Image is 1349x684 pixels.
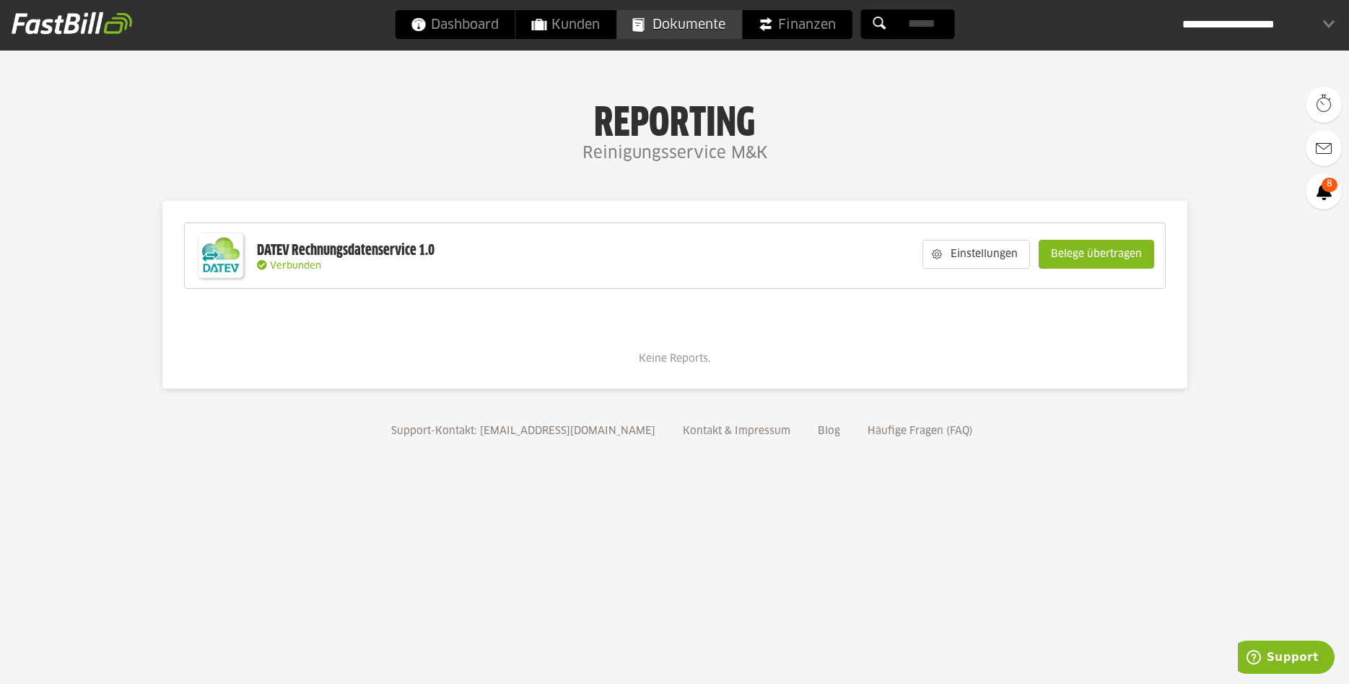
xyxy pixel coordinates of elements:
[1039,240,1154,269] sl-button: Belege übertragen
[1238,641,1335,677] iframe: Öffnet ein Widget, in dem Sie weitere Informationen finden
[632,10,725,39] span: Dokumente
[1322,178,1337,192] span: 8
[386,426,660,436] a: Support-Kontakt: [EMAIL_ADDRESS][DOMAIN_NAME]
[257,241,435,260] div: DATEV Rechnungsdatenservice 1.0
[758,10,836,39] span: Finanzen
[395,10,515,39] a: Dashboard
[144,102,1205,139] h1: Reporting
[12,12,132,35] img: fastbill_logo_white.png
[742,10,852,39] a: Finanzen
[270,261,321,271] span: Verbunden
[515,10,616,39] a: Kunden
[678,426,795,436] a: Kontakt & Impressum
[531,10,600,39] span: Kunden
[639,354,711,364] span: Keine Reports.
[922,240,1030,269] sl-button: Einstellungen
[192,227,250,285] img: DATEV-Datenservice Logo
[411,10,499,39] span: Dashboard
[813,426,845,436] a: Blog
[863,426,978,436] a: Häufige Fragen (FAQ)
[1306,173,1342,209] a: 8
[616,10,741,39] a: Dokumente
